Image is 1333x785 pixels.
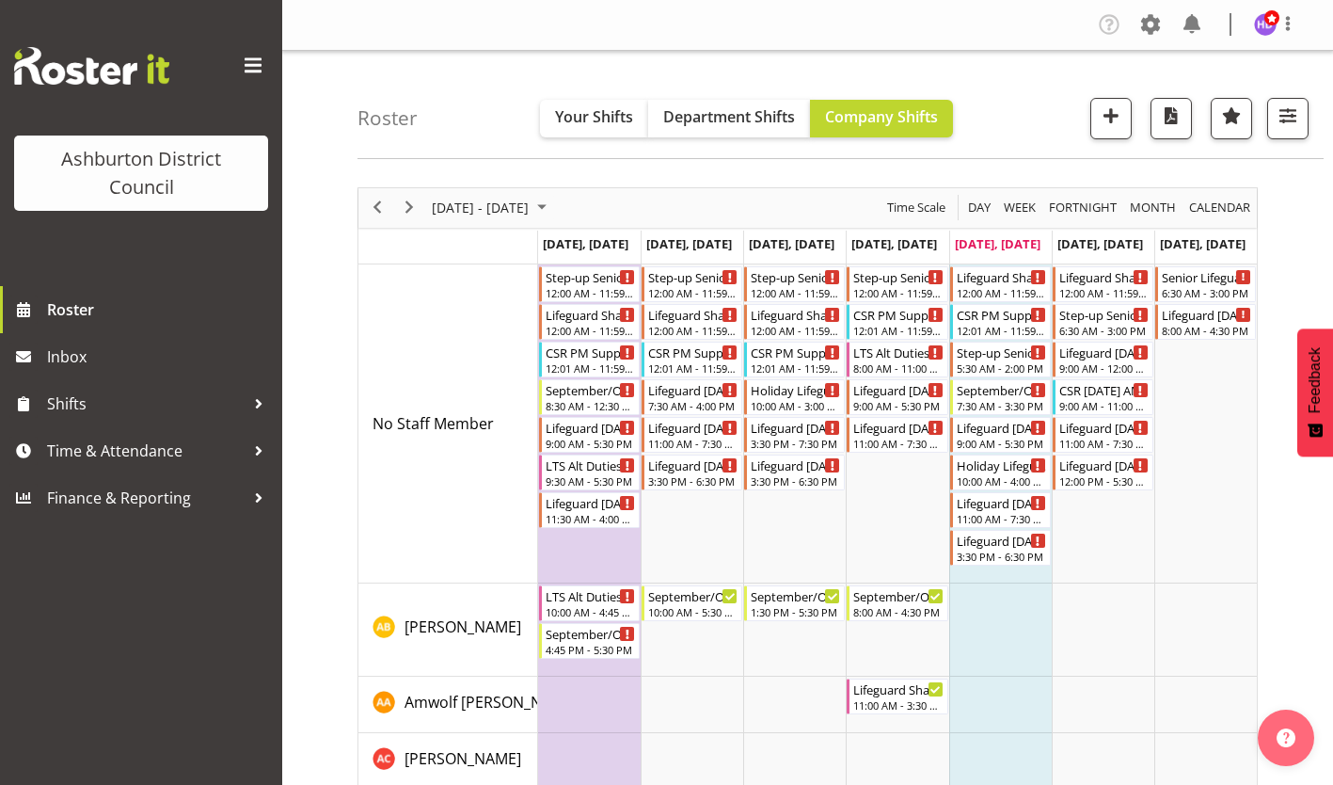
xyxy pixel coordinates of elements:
[744,342,845,377] div: No Staff Member"s event - CSR PM Support Begin From Wednesday, September 24, 2025 at 12:01:00 AM ...
[1151,98,1192,139] button: Download a PDF of the roster according to the set date range.
[47,437,245,465] span: Time & Attendance
[539,342,640,377] div: No Staff Member"s event - CSR PM Support Begin From Monday, September 22, 2025 at 12:01:00 AM GMT...
[853,586,943,605] div: September/October Holiday Programme
[648,323,738,338] div: 12:00 AM - 11:59 PM
[853,436,943,451] div: 11:00 AM - 7:30 PM
[751,398,840,413] div: 10:00 AM - 3:00 PM
[555,106,633,127] span: Your Shifts
[957,511,1046,526] div: 11:00 AM - 7:30 PM
[1059,305,1149,324] div: Step-up Senior Lifeguard
[744,379,845,415] div: No Staff Member"s event - Holiday Lifeguards Begin From Wednesday, September 24, 2025 at 10:00:00...
[957,323,1046,338] div: 12:01 AM - 11:59 PM
[950,492,1051,528] div: No Staff Member"s event - Lifeguard Friday Begin From Friday, September 26, 2025 at 11:00:00 AM G...
[373,412,494,435] a: No Staff Member
[751,323,840,338] div: 12:00 AM - 11:59 PM
[540,100,648,137] button: Your Shifts
[1059,267,1149,286] div: Lifeguard Shadowing
[546,436,635,451] div: 9:00 AM - 5:30 PM
[853,305,943,324] div: CSR PM Support
[546,305,635,324] div: Lifeguard Shadowing
[1277,729,1295,747] img: help-xxl-2.png
[751,473,840,489] div: 3:30 PM - 6:30 PM
[648,305,738,324] div: Lifeguard Shadowing
[1059,323,1149,338] div: 6:30 AM - 3:00 PM
[1211,98,1252,139] button: Highlight an important date within the roster.
[648,398,738,413] div: 7:30 AM - 4:00 PM
[950,530,1051,566] div: No Staff Member"s event - Lifeguard Friday Begin From Friday, September 26, 2025 at 3:30:00 PM GM...
[751,418,840,437] div: Lifeguard [DATE]
[1053,417,1153,453] div: No Staff Member"s event - Lifeguard Saturday Begin From Saturday, September 27, 2025 at 11:00:00 ...
[744,304,845,340] div: No Staff Member"s event - Lifeguard Shadowing Begin From Wednesday, September 24, 2025 at 12:00:0...
[546,418,635,437] div: Lifeguard [DATE]
[546,456,635,474] div: LTS Alt Duties
[847,304,947,340] div: No Staff Member"s event - CSR PM Support Begin From Thursday, September 25, 2025 at 12:01:00 AM G...
[751,586,840,605] div: September/October Holiday Programme
[642,585,742,621] div: Alex Bateman"s event - September/October Holiday Programme Begin From Tuesday, September 23, 2025...
[957,285,1046,300] div: 12:00 AM - 11:59 PM
[751,343,840,361] div: CSR PM Support
[950,266,1051,302] div: No Staff Member"s event - Lifeguard Shadowing Begin From Friday, September 26, 2025 at 12:00:00 A...
[853,604,943,619] div: 8:00 AM - 4:30 PM
[642,304,742,340] div: No Staff Member"s event - Lifeguard Shadowing Begin From Tuesday, September 23, 2025 at 12:00:00 ...
[957,531,1046,550] div: Lifeguard [DATE]
[1162,267,1251,286] div: Senior Lifeguard AM [DATE]
[1047,196,1119,219] span: Fortnight
[642,379,742,415] div: No Staff Member"s event - Lifeguard Tuesday Begin From Tuesday, September 23, 2025 at 7:30:00 AM ...
[47,390,245,418] span: Shifts
[642,417,742,453] div: No Staff Member"s event - Lifeguard Tuesday Begin From Tuesday, September 23, 2025 at 11:00:00 AM...
[853,680,943,698] div: Lifeguard Shadowing
[648,473,738,489] div: 3:30 PM - 6:30 PM
[1059,436,1149,451] div: 11:00 AM - 7:30 PM
[1059,418,1149,437] div: Lifeguard [DATE]
[546,343,635,361] div: CSR PM Support
[950,417,1051,453] div: No Staff Member"s event - Lifeguard Friday Begin From Friday, September 26, 2025 at 9:00:00 AM GM...
[430,196,531,219] span: [DATE] - [DATE]
[853,267,943,286] div: Step-up Senior Lifeguard
[950,455,1051,490] div: No Staff Member"s event - Holiday Lifeguards Begin From Friday, September 26, 2025 at 10:00:00 AM...
[642,342,742,377] div: No Staff Member"s event - CSR PM Support Begin From Tuesday, September 23, 2025 at 12:01:00 AM GM...
[950,379,1051,415] div: No Staff Member"s event - September/October Holiday Programme Begin From Friday, September 26, 20...
[425,188,558,228] div: September 22 - 28, 2025
[847,266,947,302] div: No Staff Member"s event - Step-up Senior Lifeguard Begin From Thursday, September 25, 2025 at 12:...
[851,235,937,252] span: [DATE], [DATE]
[546,380,635,399] div: September/October Holiday Programme
[957,456,1046,474] div: Holiday Lifeguards
[1267,98,1309,139] button: Filter Shifts
[47,484,245,512] span: Finance & Reporting
[405,747,521,770] a: [PERSON_NAME]
[397,196,422,219] button: Next
[1059,285,1149,300] div: 12:00 AM - 11:59 PM
[405,616,521,638] a: [PERSON_NAME]
[1057,235,1143,252] span: [DATE], [DATE]
[1155,266,1256,302] div: No Staff Member"s event - Senior Lifeguard AM Sunday Begin From Sunday, September 28, 2025 at 6:3...
[546,267,635,286] div: Step-up Senior Lifeguard
[957,305,1046,324] div: CSR PM Support
[1059,343,1149,361] div: Lifeguard [DATE]
[1059,398,1149,413] div: 9:00 AM - 11:00 AM
[405,692,578,713] span: Amwolf [PERSON_NAME]
[648,285,738,300] div: 12:00 AM - 11:59 PM
[546,624,635,643] div: September/October Holiday Programme
[1053,304,1153,340] div: No Staff Member"s event - Step-up Senior Lifeguard Begin From Saturday, September 27, 2025 at 6:3...
[847,585,947,621] div: Alex Bateman"s event - September/October Holiday Programme Begin From Thursday, September 25, 202...
[642,266,742,302] div: No Staff Member"s event - Step-up Senior Lifeguard Begin From Tuesday, September 23, 2025 at 12:0...
[358,584,538,677] td: Alex Bateman resource
[47,343,273,371] span: Inbox
[539,379,640,415] div: No Staff Member"s event - September/October Holiday Programme Begin From Monday, September 22, 20...
[546,285,635,300] div: 12:00 AM - 11:59 PM
[1001,196,1039,219] button: Timeline Week
[539,266,640,302] div: No Staff Member"s event - Step-up Senior Lifeguard Begin From Monday, September 22, 2025 at 12:00...
[543,235,628,252] span: [DATE], [DATE]
[853,380,943,399] div: Lifeguard [DATE]
[539,585,640,621] div: Alex Bateman"s event - LTS Alt Duties Begin From Monday, September 22, 2025 at 10:00:00 AM GMT+12...
[744,455,845,490] div: No Staff Member"s event - Lifeguard Wednesday Begin From Wednesday, September 24, 2025 at 3:30:00...
[847,417,947,453] div: No Staff Member"s event - Lifeguard Thursday Begin From Thursday, September 25, 2025 at 11:00:00 ...
[1002,196,1038,219] span: Week
[957,398,1046,413] div: 7:30 AM - 3:30 PM
[1046,196,1120,219] button: Fortnight
[751,360,840,376] div: 12:01 AM - 11:59 PM
[853,697,943,713] div: 11:00 AM - 3:30 PM
[539,455,640,490] div: No Staff Member"s event - LTS Alt Duties Begin From Monday, September 22, 2025 at 9:30:00 AM GMT+...
[546,586,635,605] div: LTS Alt Duties
[539,492,640,528] div: No Staff Member"s event - Lifeguard Monday Begin From Monday, September 22, 2025 at 11:30:00 AM G...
